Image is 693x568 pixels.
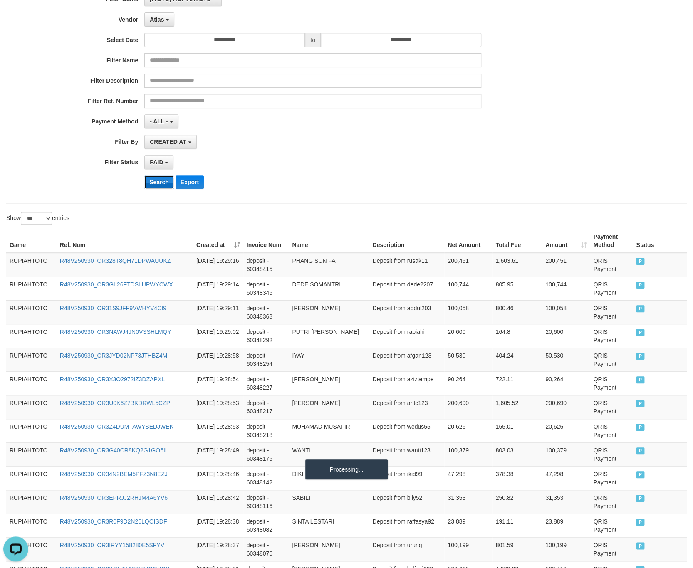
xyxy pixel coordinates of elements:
a: R48V250930_OR3U0K6Z7BKDRWL5CZP [60,400,170,406]
td: deposit - 60348227 [243,371,289,395]
td: [DATE] 19:29:02 [193,324,243,348]
span: PAID [636,519,644,526]
button: Open LiveChat chat widget [3,3,28,28]
span: PAID [636,376,644,383]
a: R48V250930_OR3GL26FTDSLUPWYCWX [60,281,173,288]
td: [DATE] 19:29:11 [193,300,243,324]
a: R48V250930_OR34N2BEM5PFZ3N8EZJ [60,471,168,477]
span: PAID [150,159,163,165]
td: [DATE] 19:28:53 [193,395,243,419]
td: PUTRI [PERSON_NAME] [289,324,369,348]
span: PAID [636,305,644,312]
span: PAID [636,471,644,478]
span: PAID [636,353,644,360]
td: 801.59 [492,537,542,561]
td: RUPIAHTOTO [6,348,57,371]
td: 100,379 [444,442,492,466]
td: [DATE] 19:28:46 [193,466,243,490]
td: [PERSON_NAME] [289,537,369,561]
td: [PERSON_NAME] [289,395,369,419]
td: 100,744 [444,277,492,300]
td: 191.11 [492,514,542,537]
td: 47,298 [444,466,492,490]
td: [PERSON_NAME] [289,371,369,395]
th: Amount: activate to sort column ascending [542,229,590,253]
td: 20,600 [542,324,590,348]
th: Name [289,229,369,253]
td: QRIS Payment [590,442,633,466]
td: QRIS Payment [590,395,633,419]
a: R48V250930_OR3JYD02NP73JTHBZ4M [60,352,167,359]
td: Deposit from raffasya92 [369,514,444,537]
td: deposit - 60348218 [243,419,289,442]
span: PAID [636,424,644,431]
a: R48V250930_OR3R0F9D2N26LQOISDF [60,518,167,525]
td: 90,264 [444,371,492,395]
td: [DATE] 19:29:14 [193,277,243,300]
th: Total Fee [492,229,542,253]
th: Game [6,229,57,253]
td: 404.24 [492,348,542,371]
td: Deposit from abdul203 [369,300,444,324]
td: Deposit from bily52 [369,490,444,514]
td: QRIS Payment [590,300,633,324]
span: PAID [636,258,644,265]
td: QRIS Payment [590,277,633,300]
td: deposit - 60348415 [243,253,289,277]
td: IYAY [289,348,369,371]
span: Atlas [150,16,164,23]
td: RUPIAHTOTO [6,324,57,348]
a: R48V250930_OR3EPRJJ2RHJM4A6YV6 [60,494,168,501]
td: [DATE] 19:28:53 [193,419,243,442]
td: RUPIAHTOTO [6,277,57,300]
td: 20,626 [444,419,492,442]
td: QRIS Payment [590,514,633,537]
td: 47,298 [542,466,590,490]
td: 20,600 [444,324,492,348]
td: SABILI [289,490,369,514]
a: R48V250930_OR3X3O2972IZ3DZAPXL [60,376,165,383]
button: Atlas [144,12,174,27]
td: RUPIAHTOTO [6,371,57,395]
span: to [305,33,321,47]
td: [DATE] 19:28:49 [193,442,243,466]
td: QRIS Payment [590,490,633,514]
td: 100,744 [542,277,590,300]
div: Processing... [305,459,388,480]
td: RUPIAHTOTO [6,514,57,537]
td: Deposit from wanti123 [369,442,444,466]
td: RUPIAHTOTO [6,442,57,466]
td: RUPIAHTOTO [6,300,57,324]
td: QRIS Payment [590,324,633,348]
td: Deposit from rapiahi [369,324,444,348]
td: deposit - 60348217 [243,395,289,419]
td: DIKI MAULANA [289,466,369,490]
td: Deposit from aziztempe [369,371,444,395]
span: PAID [636,542,644,549]
td: deposit - 60348368 [243,300,289,324]
td: RUPIAHTOTO [6,466,57,490]
select: Showentries [21,212,52,225]
td: [DATE] 19:28:37 [193,537,243,561]
td: 1,605.52 [492,395,542,419]
td: Deposit from urung [369,537,444,561]
button: Export [176,175,204,189]
span: - ALL - [150,118,168,125]
td: 250.82 [492,490,542,514]
td: 50,530 [444,348,492,371]
td: RUPIAHTOTO [6,419,57,442]
td: 31,353 [542,490,590,514]
td: Deposit from afgan123 [369,348,444,371]
td: QRIS Payment [590,466,633,490]
td: Deposit from aritc123 [369,395,444,419]
td: 50,530 [542,348,590,371]
td: QRIS Payment [590,537,633,561]
a: R48V250930_OR328T8QH71DPWAUUKZ [60,257,171,264]
button: PAID [144,155,173,169]
td: 1,603.61 [492,253,542,277]
td: SINTA LESTARI [289,514,369,537]
td: Deposit from ikid99 [369,466,444,490]
td: Deposit from wedus55 [369,419,444,442]
td: [PERSON_NAME] [289,300,369,324]
td: 100,058 [444,300,492,324]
